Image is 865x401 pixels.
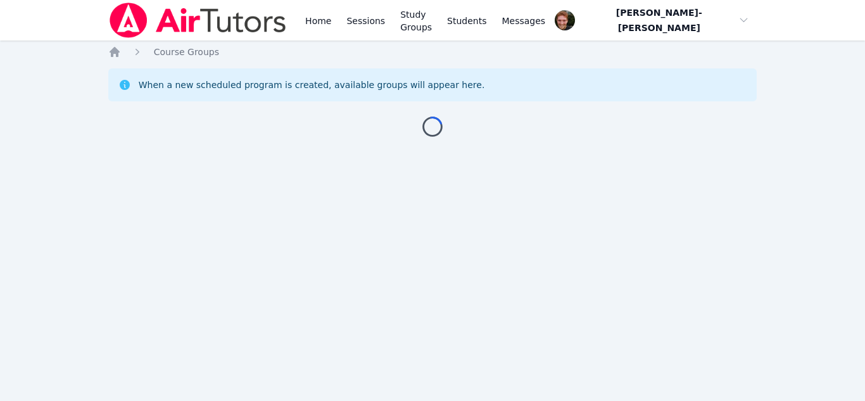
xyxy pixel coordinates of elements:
[154,47,219,57] span: Course Groups
[139,79,485,91] div: When a new scheduled program is created, available groups will appear here.
[502,15,546,27] span: Messages
[154,46,219,58] a: Course Groups
[108,46,757,58] nav: Breadcrumb
[108,3,287,38] img: Air Tutors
